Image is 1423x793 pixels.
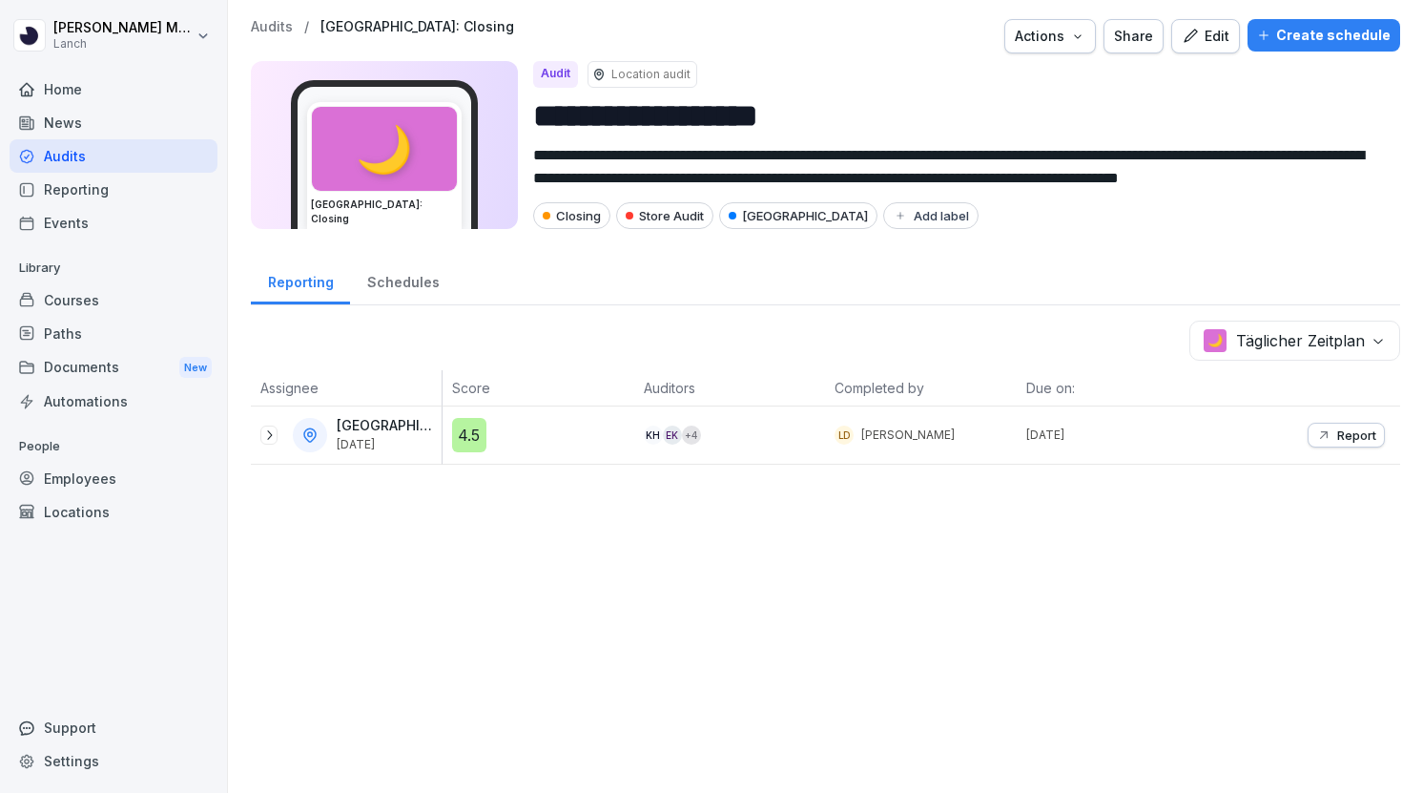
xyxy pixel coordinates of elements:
[251,256,350,304] a: Reporting
[260,378,432,398] p: Assignee
[251,19,293,35] a: Audits
[10,385,217,418] a: Automations
[179,357,212,379] div: New
[616,202,713,229] div: Store Audit
[1308,423,1385,448] button: Report
[312,107,457,191] div: 🌙
[682,426,701,445] div: + 4
[452,378,625,398] p: Score
[1004,19,1096,53] button: Actions
[311,198,458,226] h3: [GEOGRAPHIC_DATA]: Closing
[1015,26,1085,47] div: Actions
[10,106,217,139] a: News
[883,202,979,229] button: Add label
[1103,19,1164,53] button: Share
[10,711,217,744] div: Support
[10,431,217,462] p: People
[10,73,217,106] a: Home
[663,426,682,445] div: EK
[10,317,217,350] a: Paths
[533,202,610,229] div: Closing
[10,139,217,173] a: Audits
[1171,19,1240,53] button: Edit
[835,378,1007,398] p: Completed by
[10,253,217,283] p: Library
[1017,370,1208,407] th: Due on:
[10,462,217,495] a: Employees
[10,206,217,240] a: Events
[644,426,663,445] div: KH
[10,744,217,778] a: Settings
[10,350,217,386] div: Documents
[452,418,486,452] div: 4.5
[10,173,217,206] a: Reporting
[320,19,514,35] a: [GEOGRAPHIC_DATA]: Closing
[533,61,578,88] div: Audit
[53,20,193,36] p: [PERSON_NAME] Meynert
[10,495,217,529] a: Locations
[861,427,955,444] p: [PERSON_NAME]
[634,370,826,407] th: Auditors
[304,19,309,35] p: /
[611,66,691,83] p: Location audit
[1257,25,1391,46] div: Create schedule
[1248,19,1400,52] button: Create schedule
[10,350,217,386] a: DocumentsNew
[1182,26,1229,47] div: Edit
[719,202,877,229] div: [GEOGRAPHIC_DATA]
[337,418,438,434] p: [GEOGRAPHIC_DATA]
[893,208,969,223] div: Add label
[350,256,456,304] a: Schedules
[835,426,854,445] div: LD
[1114,26,1153,47] div: Share
[1026,427,1208,444] p: [DATE]
[337,438,438,451] p: [DATE]
[10,283,217,317] a: Courses
[53,37,193,51] p: Lanch
[1337,428,1376,443] p: Report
